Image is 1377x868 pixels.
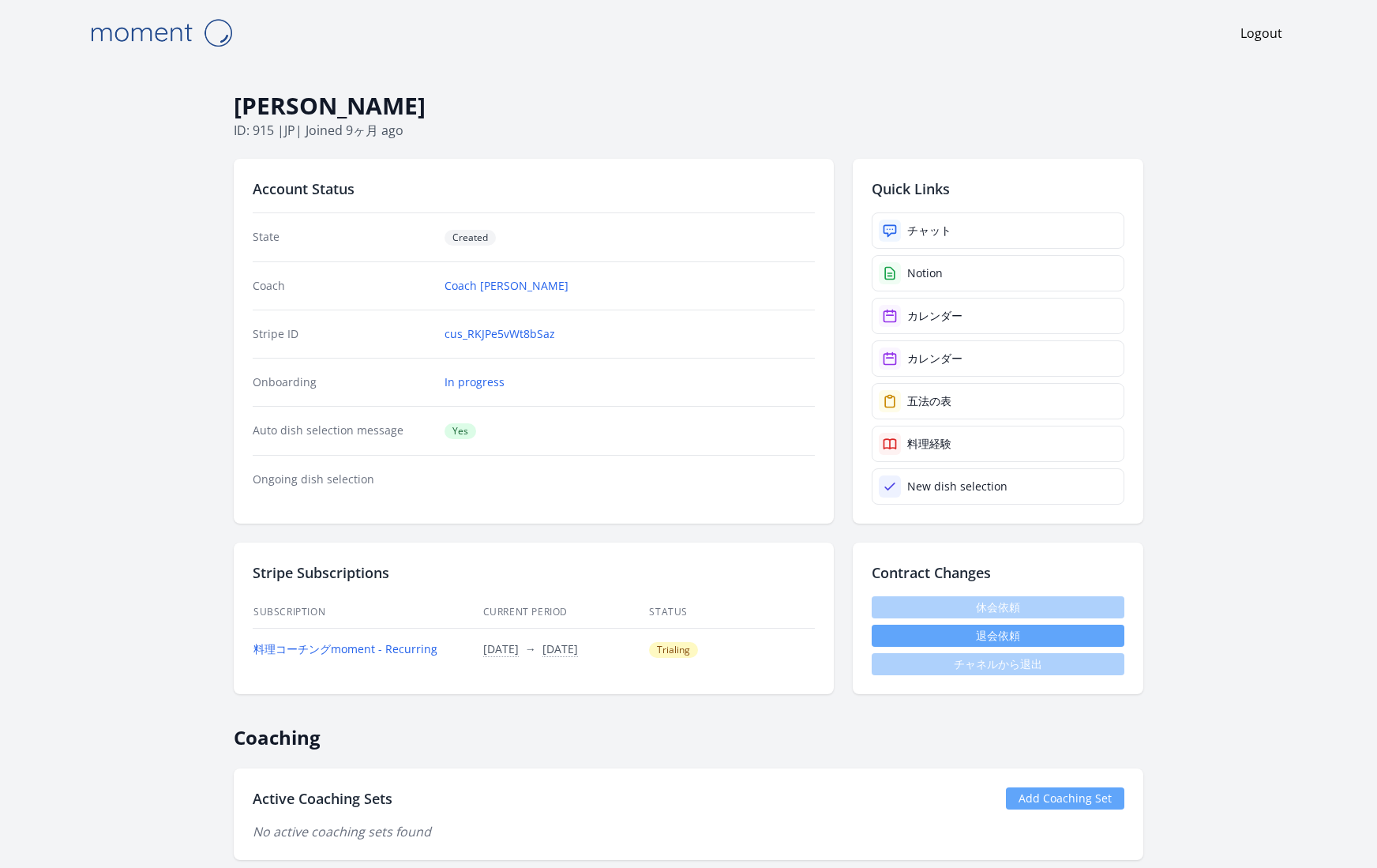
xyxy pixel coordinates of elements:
dt: Onboarding [253,374,432,390]
div: New dish selection [907,479,1007,494]
a: 五法の表 [872,383,1124,419]
th: Current Period [482,596,649,629]
h2: Coaching [234,713,1143,750]
a: Add Coaching Set [1006,787,1124,810]
span: 休会依頼 [872,596,1124,618]
button: 退会依頼 [872,625,1124,647]
div: チャット [907,223,951,239]
h1: [PERSON_NAME] [234,91,1143,121]
dt: Auto dish selection message [253,423,432,439]
div: 五法の表 [907,393,951,409]
h2: Contract Changes [872,562,1124,584]
span: jp [284,122,295,139]
div: Notion [907,265,943,281]
h2: Active Coaching Sets [253,787,392,810]
span: → [525,641,536,656]
a: カレンダー [872,340,1124,377]
dt: Coach [253,278,432,294]
a: 料理経験 [872,426,1124,462]
span: チャネルから退出 [872,653,1124,675]
a: 料理コーチングmoment - Recurring [253,641,437,656]
a: New dish selection [872,468,1124,505]
div: カレンダー [907,308,962,324]
span: Trialing [649,642,698,658]
h2: Account Status [253,178,815,200]
dt: State [253,229,432,246]
h2: Quick Links [872,178,1124,200]
a: cus_RKJPe5vWt8bSaz [445,326,555,342]
div: 料理経験 [907,436,951,452]
th: Subscription [253,596,482,629]
span: Created [445,230,496,246]
button: [DATE] [542,641,578,657]
th: Status [648,596,815,629]
span: Yes [445,423,476,439]
a: In progress [445,374,505,390]
p: ID: 915 | | Joined 9ヶ月 ago [234,121,1143,140]
a: Logout [1240,24,1282,43]
button: [DATE] [483,641,519,657]
a: Coach [PERSON_NAME] [445,278,568,294]
h2: Stripe Subscriptions [253,562,815,584]
dt: Ongoing dish selection [253,472,432,487]
a: Notion [872,255,1124,291]
img: Moment [82,13,240,53]
dt: Stripe ID [253,326,432,342]
div: カレンダー [907,351,962,366]
a: チャット [872,212,1124,249]
p: No active coaching sets found [253,822,1124,841]
a: カレンダー [872,298,1124,334]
